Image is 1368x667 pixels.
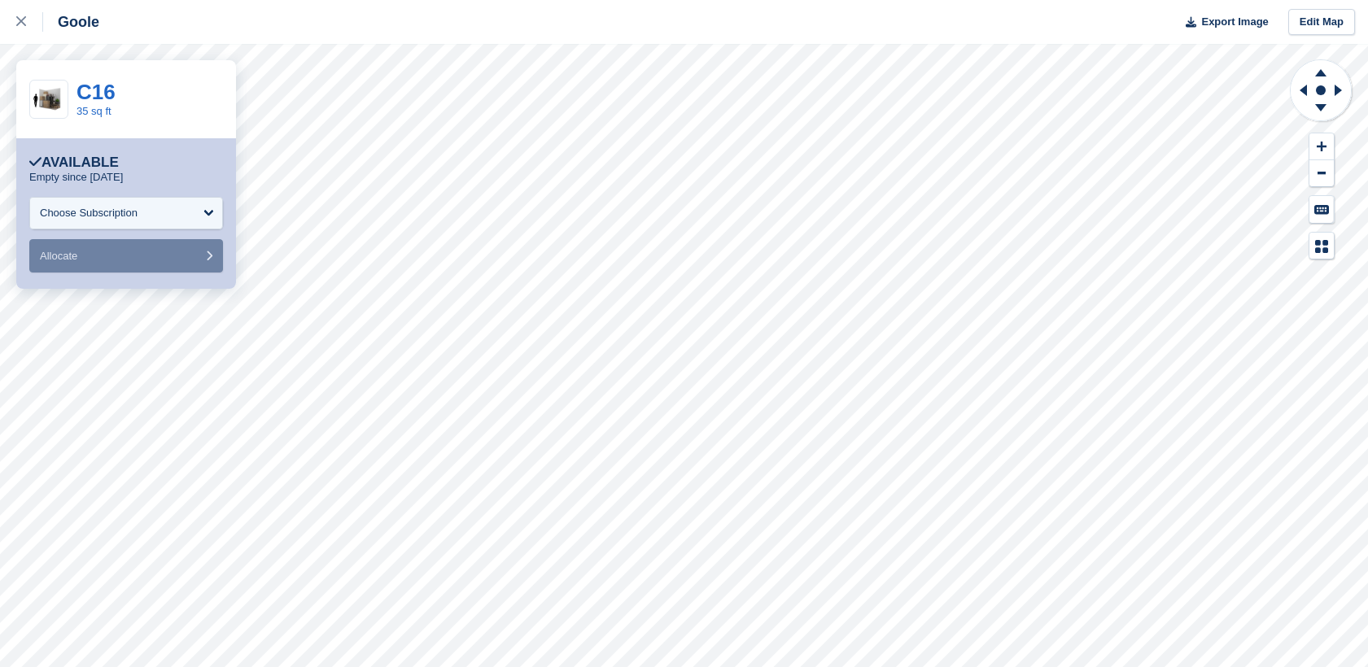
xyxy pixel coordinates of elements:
div: Goole [43,12,99,32]
button: Keyboard Shortcuts [1309,196,1334,223]
div: Available [29,155,119,171]
a: Edit Map [1288,9,1355,36]
button: Allocate [29,239,223,272]
span: Export Image [1201,14,1268,30]
a: C16 [76,80,116,104]
button: Map Legend [1309,233,1334,259]
div: Choose Subscription [40,205,138,221]
p: Empty since [DATE] [29,171,123,184]
a: 35 sq ft [76,105,111,117]
span: Allocate [40,250,77,262]
button: Export Image [1176,9,1269,36]
button: Zoom Out [1309,160,1334,187]
button: Zoom In [1309,133,1334,160]
img: 32-sqft-unit.jpg [30,85,68,114]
